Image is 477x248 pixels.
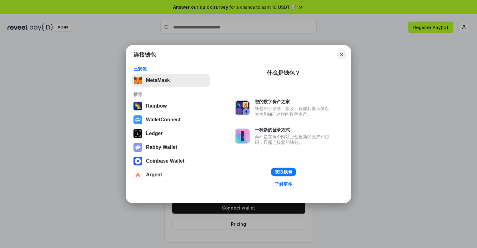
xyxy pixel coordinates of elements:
div: 您的数字资产之家 [255,99,332,104]
div: 一种新的登录方式 [255,127,332,133]
button: Argent [132,169,210,181]
button: 获取钱包 [271,168,296,176]
h1: 连接钱包 [133,51,156,58]
button: Close [337,50,346,59]
div: 推荐 [133,92,208,97]
button: Rainbow [132,100,210,112]
div: 钱包用于发送、接收、存储和显示像以太坊和NFT这样的数字资产。 [255,106,332,117]
div: Rabby Wallet [146,144,177,150]
div: 获取钱包 [275,169,292,175]
div: Rainbow [146,103,167,109]
img: svg+xml,%3Csvg%20xmlns%3D%22http%3A%2F%2Fwww.w3.org%2F2000%2Fsvg%22%20width%3D%2228%22%20height%3... [133,129,142,138]
div: 什么是钱包？ [267,69,300,77]
img: svg+xml,%3Csvg%20width%3D%22120%22%20height%3D%22120%22%20viewBox%3D%220%200%20120%20120%22%20fil... [133,102,142,110]
img: svg+xml,%3Csvg%20width%3D%2228%22%20height%3D%2228%22%20viewBox%3D%220%200%2028%2028%22%20fill%3D... [133,157,142,165]
a: 了解更多 [271,180,296,188]
button: WalletConnect [132,114,210,126]
div: Coinbase Wallet [146,158,184,164]
button: Coinbase Wallet [132,155,210,167]
img: svg+xml,%3Csvg%20width%3D%2228%22%20height%3D%2228%22%20viewBox%3D%220%200%2028%2028%22%20fill%3D... [133,115,142,124]
div: 而不是在每个网站上创建新的账户和密码，只需连接您的钱包。 [255,134,332,145]
div: WalletConnect [146,117,181,123]
img: svg+xml,%3Csvg%20xmlns%3D%22http%3A%2F%2Fwww.w3.org%2F2000%2Fsvg%22%20fill%3D%22none%22%20viewBox... [133,143,142,152]
img: svg+xml,%3Csvg%20xmlns%3D%22http%3A%2F%2Fwww.w3.org%2F2000%2Fsvg%22%20fill%3D%22none%22%20viewBox... [235,100,250,115]
img: svg+xml,%3Csvg%20fill%3D%22none%22%20height%3D%2233%22%20viewBox%3D%220%200%2035%2033%22%20width%... [133,76,142,85]
div: Ledger [146,131,163,136]
div: 已安装 [133,66,208,72]
div: Argent [146,172,162,178]
button: MetaMask [132,74,210,87]
div: 了解更多 [275,181,292,187]
div: MetaMask [146,78,170,83]
img: svg+xml,%3Csvg%20width%3D%2228%22%20height%3D%2228%22%20viewBox%3D%220%200%2028%2028%22%20fill%3D... [133,170,142,179]
img: svg+xml,%3Csvg%20xmlns%3D%22http%3A%2F%2Fwww.w3.org%2F2000%2Fsvg%22%20fill%3D%22none%22%20viewBox... [235,129,250,144]
button: Ledger [132,127,210,140]
button: Rabby Wallet [132,141,210,154]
